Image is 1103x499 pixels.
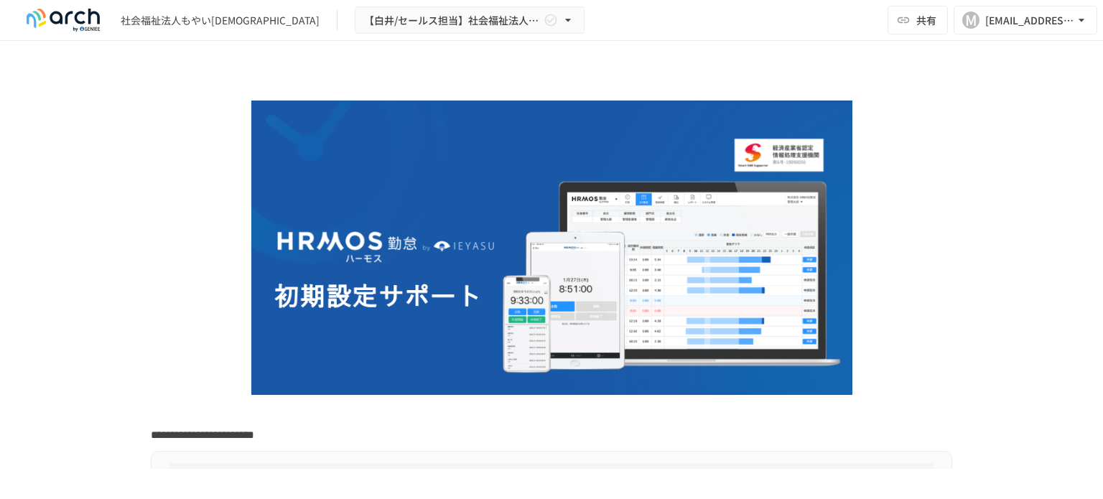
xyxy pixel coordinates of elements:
[962,11,979,29] div: M
[954,6,1097,34] button: M[EMAIL_ADDRESS][DOMAIN_NAME]
[985,11,1074,29] div: [EMAIL_ADDRESS][DOMAIN_NAME]
[916,12,936,28] span: 共有
[355,6,585,34] button: 【白井/セールス担当】社会福祉法人もやい[DEMOGRAPHIC_DATA]様_初期設定サポート
[121,13,320,28] div: 社会福祉法人もやい[DEMOGRAPHIC_DATA]
[251,101,852,395] img: GdztLVQAPnGLORo409ZpmnRQckwtTrMz8aHIKJZF2AQ
[888,6,948,34] button: 共有
[17,9,109,32] img: logo-default@2x-9cf2c760.svg
[364,11,541,29] span: 【白井/セールス担当】社会福祉法人もやい[DEMOGRAPHIC_DATA]様_初期設定サポート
